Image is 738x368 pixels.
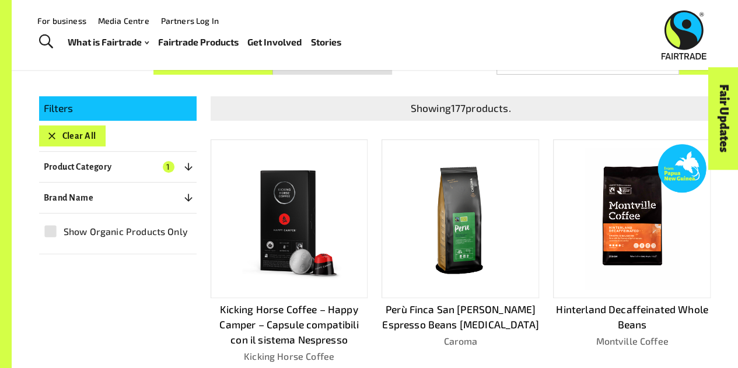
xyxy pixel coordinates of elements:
p: Hinterland Decaffeinated Whole Beans [553,302,711,332]
a: For business [37,16,86,26]
a: What is Fairtrade [68,34,149,50]
a: Get Involved [247,34,302,50]
a: Toggle Search [32,27,60,57]
p: Showing 177 products. [215,101,706,116]
p: Perù Finca San [PERSON_NAME] Espresso Beans [MEDICAL_DATA] [382,302,539,332]
p: Brand Name [44,191,94,205]
a: Kicking Horse Coffee – Happy Camper – Capsule compatibili con il sistema NespressoKicking Horse C... [211,139,368,363]
a: Fairtrade Products [158,34,238,50]
p: Kicking Horse Coffee [211,349,368,363]
p: Filters [44,101,192,116]
span: Show Organic Products Only [64,225,188,239]
a: Media Centre [98,16,149,26]
p: Montville Coffee [553,334,711,348]
button: Clear All [39,125,106,146]
p: Kicking Horse Coffee – Happy Camper – Capsule compatibili con il sistema Nespresso [211,302,368,348]
img: Fairtrade Australia New Zealand logo [662,10,706,59]
button: Brand Name [39,187,197,208]
p: Caroma [382,334,539,348]
a: Partners Log In [161,16,219,26]
p: Product Category [44,160,112,174]
a: Perù Finca San [PERSON_NAME] Espresso Beans [MEDICAL_DATA]Caroma [382,139,539,363]
a: Hinterland Decaffeinated Whole BeansMontville Coffee [553,139,711,363]
button: Product Category [39,156,197,177]
span: 1 [163,161,174,173]
a: Stories [311,34,341,50]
